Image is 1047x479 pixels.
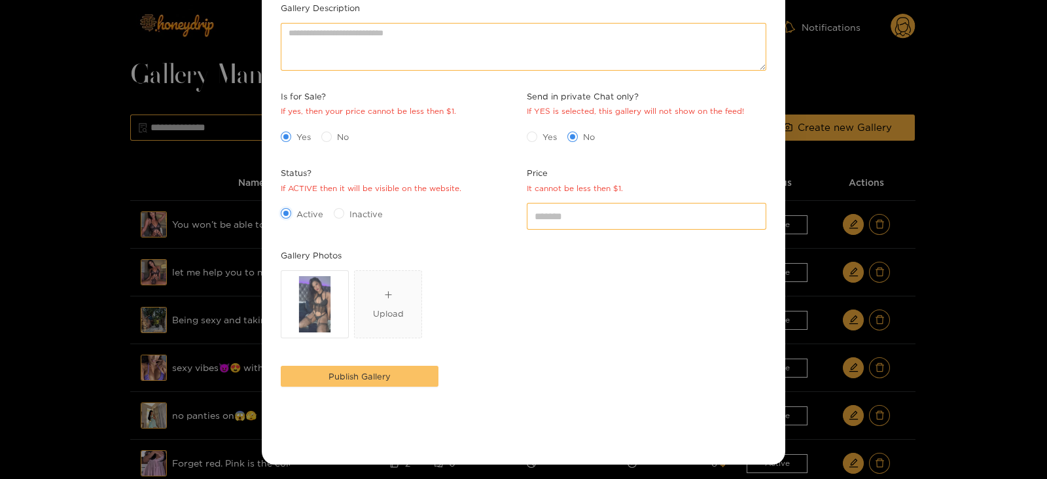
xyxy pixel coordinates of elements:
span: Inactive [344,207,388,221]
span: Active [291,207,328,221]
span: Publish Gallery [328,370,391,383]
span: Price [527,166,623,179]
div: If ACTIVE then it will be visible on the website. [281,183,461,195]
span: plusUpload [355,271,421,338]
div: If yes, then your price cannot be less then $1. [281,105,456,118]
span: plus [384,291,393,299]
div: Upload [373,307,404,320]
div: If YES is selected, this gallery will not show on the feed! [527,105,744,118]
span: Yes [537,130,562,143]
label: Gallery Photos [281,249,342,262]
textarea: Gallery Description [281,23,766,71]
span: No [332,130,354,143]
span: No [578,130,600,143]
label: Gallery Description [281,1,360,14]
span: Status? [281,166,461,179]
span: Send in private Chat only? [527,90,744,103]
div: It cannot be less then $1. [527,183,623,195]
span: Yes [291,130,316,143]
span: Is for Sale? [281,90,456,103]
button: Publish Gallery [281,366,438,387]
